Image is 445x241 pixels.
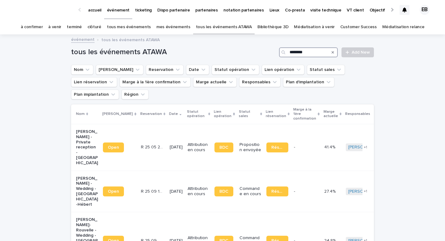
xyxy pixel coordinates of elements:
a: Open [103,142,124,152]
a: Réservation [266,142,288,152]
p: Statut opération [187,108,207,120]
p: R 25 09 147 [141,188,164,194]
p: Proposition envoyée [239,142,261,153]
p: Marge à la 1ère confirmation [293,106,316,122]
span: + 1 [364,146,367,149]
span: BDC [219,189,228,194]
p: 41.4% [324,143,337,150]
button: Responsables [239,77,281,87]
a: [PERSON_NAME] [348,189,382,194]
a: tous les événements ATAWA [196,20,252,34]
button: Nom [71,65,93,75]
span: Open [108,189,119,194]
p: Attribution en cours [188,142,210,153]
a: Bibliothèque 3D [257,20,288,34]
p: R 25 05 263 [141,143,164,150]
button: Statut sales [307,65,345,75]
span: Open [108,145,119,150]
button: Marge actuelle [193,77,237,87]
p: Statut sales [239,108,259,120]
img: Ls34BcGeRexTGTNfXpUC [12,4,72,16]
p: Lien opération [214,108,231,120]
p: Date [169,111,178,117]
div: EB [420,5,430,15]
button: Lien opération [262,65,304,75]
p: [PERSON_NAME] [102,111,133,117]
button: Statut opération [212,65,259,75]
button: Lien Stacker [96,65,143,75]
a: Réservation [266,186,288,196]
p: [DATE] [170,189,183,194]
p: Lien réservation [266,108,286,120]
button: Date [186,65,209,75]
p: Nom [76,111,85,117]
button: Lien réservation [71,77,117,87]
p: Commande en cours [239,186,261,197]
span: + 1 [364,190,367,193]
a: Open [103,186,124,196]
a: mes événements [156,20,190,34]
span: Add New [352,50,370,55]
p: [PERSON_NAME] - Wedding - [GEOGRAPHIC_DATA]-Hébert [76,176,98,207]
a: Médiatisation relance [382,20,425,34]
a: événement [71,36,95,43]
p: Marge actuelle [324,108,338,120]
a: clôturé [87,20,101,34]
p: Attribution en cours [188,186,210,197]
a: Add New [341,47,374,57]
a: tous mes événements [107,20,151,34]
button: Région [121,90,149,99]
a: à venir [48,20,61,34]
a: BDC [214,186,233,196]
a: Médiatisation à venir [294,20,335,34]
a: BDC [214,142,233,152]
a: à confirmer [21,20,43,34]
button: Plan d'implantation [283,77,334,87]
p: Plan d'implantation [374,108,400,120]
span: BDC [219,145,228,150]
p: [DATE] [170,145,183,150]
p: - [294,143,296,150]
a: [PERSON_NAME] [348,145,382,150]
p: [PERSON_NAME] - Private reception - [GEOGRAPHIC_DATA] [76,129,98,166]
button: Reservation [146,65,184,75]
a: Customer Success [340,20,377,34]
p: tous les événements ATAWA [101,36,160,43]
input: Search [279,47,338,57]
p: 27.4% [324,188,337,194]
span: Réservation [271,189,283,194]
a: terminé [67,20,82,34]
button: Plan implantation [71,90,119,99]
button: Marge à la 1ère confirmation [120,77,191,87]
p: Responsables [345,111,370,117]
p: - [294,188,296,194]
h1: tous les événements ATAWA [71,48,277,57]
span: Réservation [271,145,283,150]
p: Reservation [140,111,162,117]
